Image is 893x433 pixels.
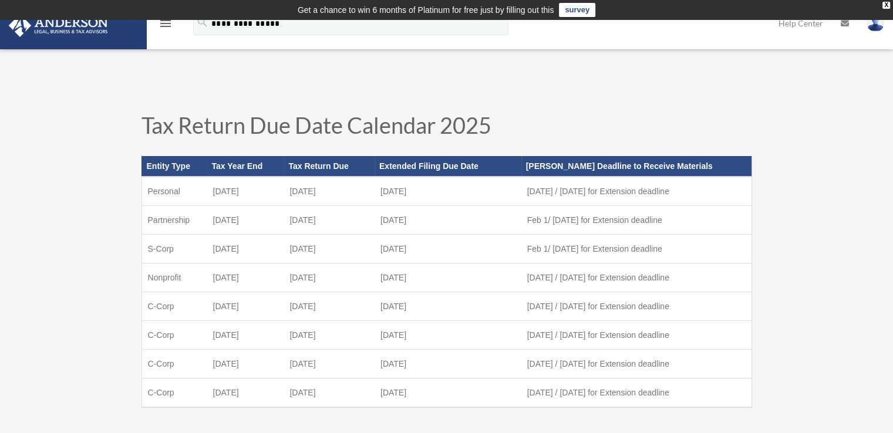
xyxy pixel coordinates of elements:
td: [DATE] [284,378,375,407]
td: [DATE] [207,320,284,349]
td: [DATE] [284,292,375,320]
th: Tax Return Due [284,156,375,176]
i: search [196,16,209,29]
td: [DATE] / [DATE] for Extension deadline [521,292,752,320]
td: Nonprofit [141,263,207,292]
a: survey [559,3,595,17]
td: [DATE] / [DATE] for Extension deadline [521,378,752,407]
img: User Pic [867,15,884,32]
td: [DATE] [284,177,375,206]
td: [DATE] [284,205,375,234]
td: [DATE] [375,378,521,407]
td: C-Corp [141,378,207,407]
td: [DATE] [207,205,284,234]
td: [DATE] [375,320,521,349]
td: [DATE] [284,263,375,292]
td: [DATE] / [DATE] for Extension deadline [521,263,752,292]
td: [DATE] [207,234,284,263]
div: close [882,2,890,9]
th: Entity Type [141,156,207,176]
td: [DATE] [284,320,375,349]
td: Personal [141,177,207,206]
i: menu [159,16,173,31]
td: Partnership [141,205,207,234]
td: [DATE] [207,177,284,206]
th: Extended Filing Due Date [375,156,521,176]
a: menu [159,21,173,31]
td: [DATE] / [DATE] for Extension deadline [521,349,752,378]
td: [DATE] [375,234,521,263]
td: [DATE] [375,349,521,378]
img: Anderson Advisors Platinum Portal [5,14,112,37]
td: Feb 1/ [DATE] for Extension deadline [521,205,752,234]
td: C-Corp [141,349,207,378]
td: [DATE] [284,349,375,378]
th: Tax Year End [207,156,284,176]
td: [DATE] [207,292,284,320]
td: [DATE] [284,234,375,263]
td: [DATE] / [DATE] for Extension deadline [521,320,752,349]
td: [DATE] [375,292,521,320]
td: [DATE] [375,263,521,292]
th: [PERSON_NAME] Deadline to Receive Materials [521,156,752,176]
td: Feb 1/ [DATE] for Extension deadline [521,234,752,263]
td: [DATE] [375,177,521,206]
td: S-Corp [141,234,207,263]
td: [DATE] [207,378,284,407]
td: [DATE] / [DATE] for Extension deadline [521,177,752,206]
h1: Tax Return Due Date Calendar 2025 [141,114,752,142]
td: [DATE] [207,349,284,378]
td: C-Corp [141,292,207,320]
td: C-Corp [141,320,207,349]
td: [DATE] [375,205,521,234]
div: Get a chance to win 6 months of Platinum for free just by filling out this [298,3,554,17]
td: [DATE] [207,263,284,292]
